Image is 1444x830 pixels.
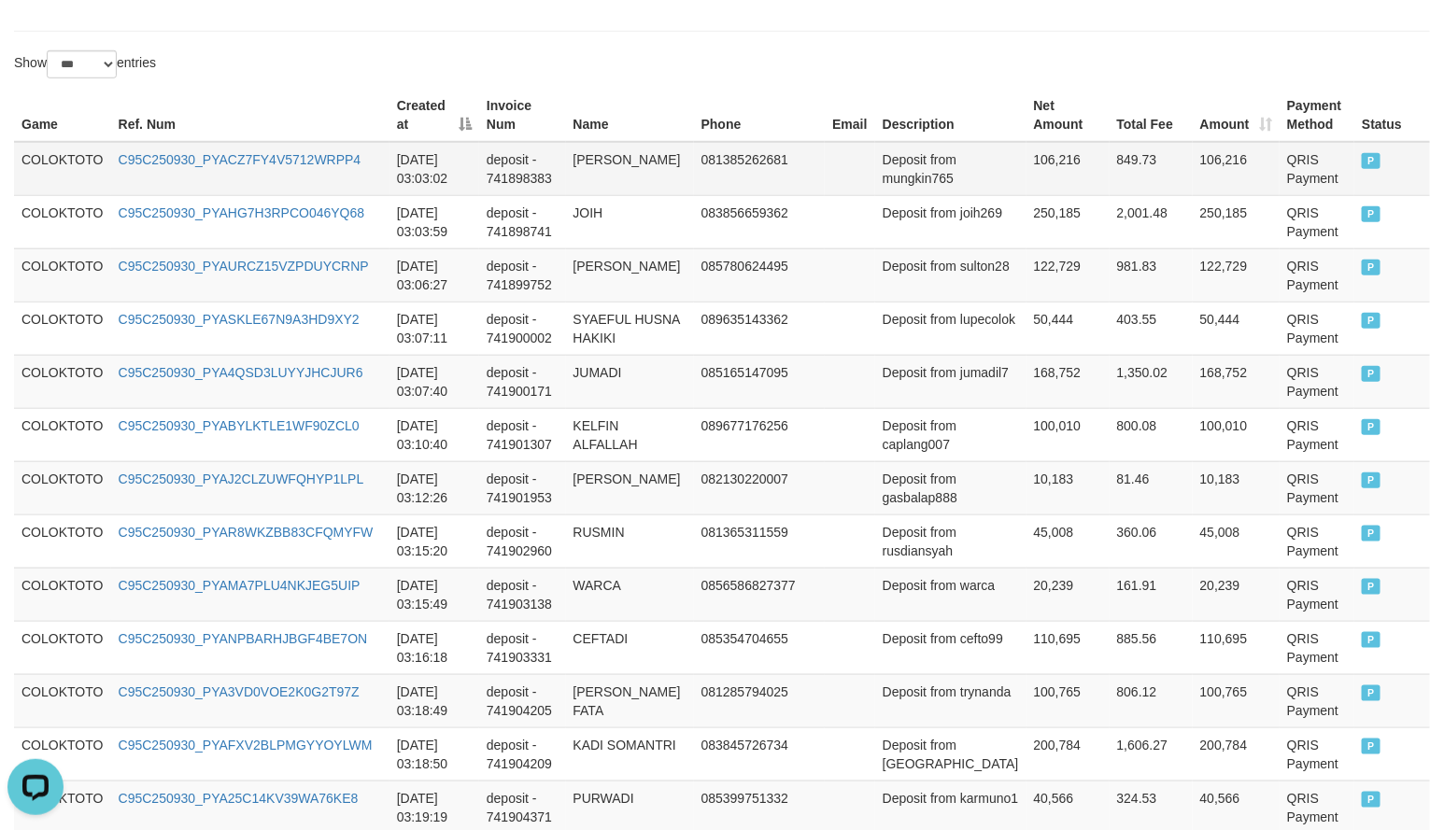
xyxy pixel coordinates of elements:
[1280,461,1354,514] td: QRIS Payment
[479,355,566,408] td: deposit - 741900171
[389,195,479,248] td: [DATE] 03:03:59
[119,738,373,753] a: C95C250930_PYAFXV2BLPMGYYOYLWM
[1362,260,1380,275] span: PAID
[875,302,1026,355] td: Deposit from lupecolok
[47,50,117,78] select: Showentries
[1110,355,1193,408] td: 1,350.02
[1280,674,1354,727] td: QRIS Payment
[479,621,566,674] td: deposit - 741903331
[875,727,1026,781] td: Deposit from [GEOGRAPHIC_DATA]
[7,7,64,63] button: Open LiveChat chat widget
[1362,792,1380,808] span: PAID
[1026,674,1110,727] td: 100,765
[14,674,111,727] td: COLOKTOTO
[119,631,368,646] a: C95C250930_PYANPBARHJBGF4BE7ON
[389,408,479,461] td: [DATE] 03:10:40
[1110,408,1193,461] td: 800.08
[566,355,694,408] td: JUMADI
[1110,461,1193,514] td: 81.46
[14,50,156,78] label: Show entries
[825,89,875,142] th: Email
[479,461,566,514] td: deposit - 741901953
[119,152,361,167] a: C95C250930_PYACZ7FY4V5712WRPP4
[566,621,694,674] td: CEFTADI
[119,578,361,593] a: C95C250930_PYAMA7PLU4NKJEG5UIP
[14,142,111,196] td: COLOKTOTO
[566,461,694,514] td: [PERSON_NAME]
[1026,727,1110,781] td: 200,784
[1110,195,1193,248] td: 2,001.48
[1193,674,1280,727] td: 100,765
[1280,142,1354,196] td: QRIS Payment
[1362,632,1380,648] span: PAID
[1026,248,1110,302] td: 122,729
[119,471,364,486] a: C95C250930_PYAJ2CLZUWFQHYP1LPL
[875,621,1026,674] td: Deposit from cefto99
[1280,408,1354,461] td: QRIS Payment
[389,89,479,142] th: Created at: activate to sort column descending
[566,568,694,621] td: WARCA
[566,195,694,248] td: JOIH
[566,248,694,302] td: [PERSON_NAME]
[479,674,566,727] td: deposit - 741904205
[1362,366,1380,382] span: PAID
[875,461,1026,514] td: Deposit from gasbalap888
[566,674,694,727] td: [PERSON_NAME] FATA
[389,568,479,621] td: [DATE] 03:15:49
[875,674,1026,727] td: Deposit from trynanda
[389,674,479,727] td: [DATE] 03:18:49
[1362,685,1380,701] span: PAID
[119,365,363,380] a: C95C250930_PYA4QSD3LUYYJHCJUR6
[875,514,1026,568] td: Deposit from rusdiansyah
[1110,514,1193,568] td: 360.06
[1362,526,1380,542] span: PAID
[14,408,111,461] td: COLOKTOTO
[1362,579,1380,595] span: PAID
[479,302,566,355] td: deposit - 741900002
[1362,472,1380,488] span: PAID
[875,248,1026,302] td: Deposit from sulton28
[14,514,111,568] td: COLOKTOTO
[14,89,111,142] th: Game
[566,408,694,461] td: KELFIN ALFALLAH
[389,514,479,568] td: [DATE] 03:15:20
[694,89,826,142] th: Phone
[694,355,826,408] td: 085165147095
[119,525,374,540] a: C95C250930_PYAR8WKZBB83CFQMYFW
[566,142,694,196] td: [PERSON_NAME]
[389,142,479,196] td: [DATE] 03:03:02
[694,621,826,674] td: 085354704655
[1280,727,1354,781] td: QRIS Payment
[1193,355,1280,408] td: 168,752
[1280,568,1354,621] td: QRIS Payment
[694,195,826,248] td: 083856659362
[14,621,111,674] td: COLOKTOTO
[566,302,694,355] td: SYAEFUL HUSNA HAKIKI
[14,302,111,355] td: COLOKTOTO
[875,355,1026,408] td: Deposit from jumadil7
[1026,408,1110,461] td: 100,010
[1193,727,1280,781] td: 200,784
[1280,248,1354,302] td: QRIS Payment
[694,674,826,727] td: 081285794025
[479,727,566,781] td: deposit - 741904209
[875,195,1026,248] td: Deposit from joih269
[1110,248,1193,302] td: 981.83
[1110,568,1193,621] td: 161.91
[694,248,826,302] td: 085780624495
[1193,195,1280,248] td: 250,185
[479,514,566,568] td: deposit - 741902960
[1110,89,1193,142] th: Total Fee
[1362,153,1380,169] span: PAID
[1026,89,1110,142] th: Net Amount
[389,621,479,674] td: [DATE] 03:16:18
[1280,89,1354,142] th: Payment Method
[14,248,111,302] td: COLOKTOTO
[1026,621,1110,674] td: 110,695
[694,302,826,355] td: 089635143362
[14,568,111,621] td: COLOKTOTO
[389,727,479,781] td: [DATE] 03:18:50
[14,461,111,514] td: COLOKTOTO
[14,355,111,408] td: COLOKTOTO
[479,195,566,248] td: deposit - 741898741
